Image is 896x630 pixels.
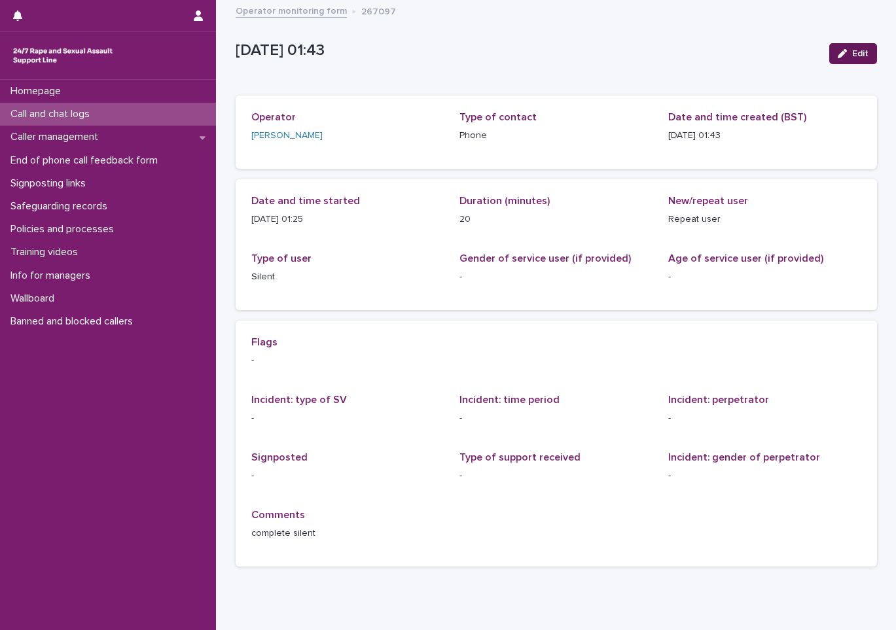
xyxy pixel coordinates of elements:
p: complete silent [251,527,861,540]
p: End of phone call feedback form [5,154,168,167]
p: Training videos [5,246,88,258]
p: Signposting links [5,177,96,190]
p: Phone [459,129,653,143]
span: Edit [852,49,869,58]
p: - [668,270,861,284]
span: Comments [251,510,305,520]
span: Type of contact [459,112,537,122]
span: Incident: perpetrator [668,394,769,405]
span: Incident: type of SV [251,394,347,405]
span: Type of user [251,253,312,264]
p: Banned and blocked callers [5,315,143,328]
span: Type of support received [459,452,581,463]
p: 20 [459,213,653,226]
span: New/repeat user [668,196,748,206]
span: Date and time started [251,196,360,206]
p: [DATE] 01:43 [236,41,819,60]
span: Signposted [251,452,308,463]
p: Policies and processes [5,223,124,236]
p: Safeguarding records [5,200,118,213]
p: Call and chat logs [5,108,100,120]
p: - [459,270,653,284]
span: Duration (minutes) [459,196,550,206]
span: Age of service user (if provided) [668,253,823,264]
a: Operator monitoring form [236,3,347,18]
p: - [251,411,444,425]
button: Edit [829,43,877,64]
span: Incident: gender of perpetrator [668,452,820,463]
span: Operator [251,112,296,122]
img: rhQMoQhaT3yELyF149Cw [10,43,115,69]
span: Flags [251,337,278,347]
span: Incident: time period [459,394,560,405]
a: [PERSON_NAME] [251,129,323,143]
p: Info for managers [5,270,101,282]
p: - [668,411,861,425]
p: - [459,411,653,425]
p: Repeat user [668,213,861,226]
p: Caller management [5,131,109,143]
span: Gender of service user (if provided) [459,253,631,264]
p: [DATE] 01:43 [668,129,861,143]
p: Silent [251,270,444,284]
span: Date and time created (BST) [668,112,806,122]
p: 267097 [361,3,396,18]
p: - [251,354,861,368]
p: - [459,469,653,483]
p: Wallboard [5,292,65,305]
p: [DATE] 01:25 [251,213,444,226]
p: Homepage [5,85,71,97]
p: - [668,469,861,483]
p: - [251,469,444,483]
